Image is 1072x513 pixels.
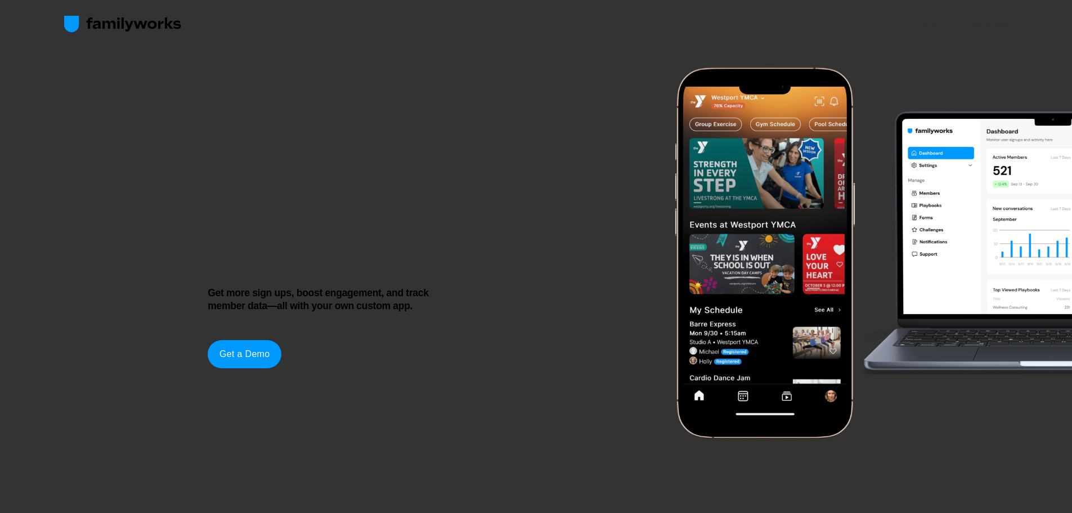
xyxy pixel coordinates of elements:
[208,340,281,368] a: Get a Demo
[64,15,182,33] img: FamilyWorks
[208,204,537,266] strong: All in one place
[208,141,537,221] strong: All your org,
[914,16,938,32] a: Home
[208,287,437,313] h4: Get more sign ups, boost engagement, and track member data—all with your own custom app.
[965,16,1007,32] a: Resources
